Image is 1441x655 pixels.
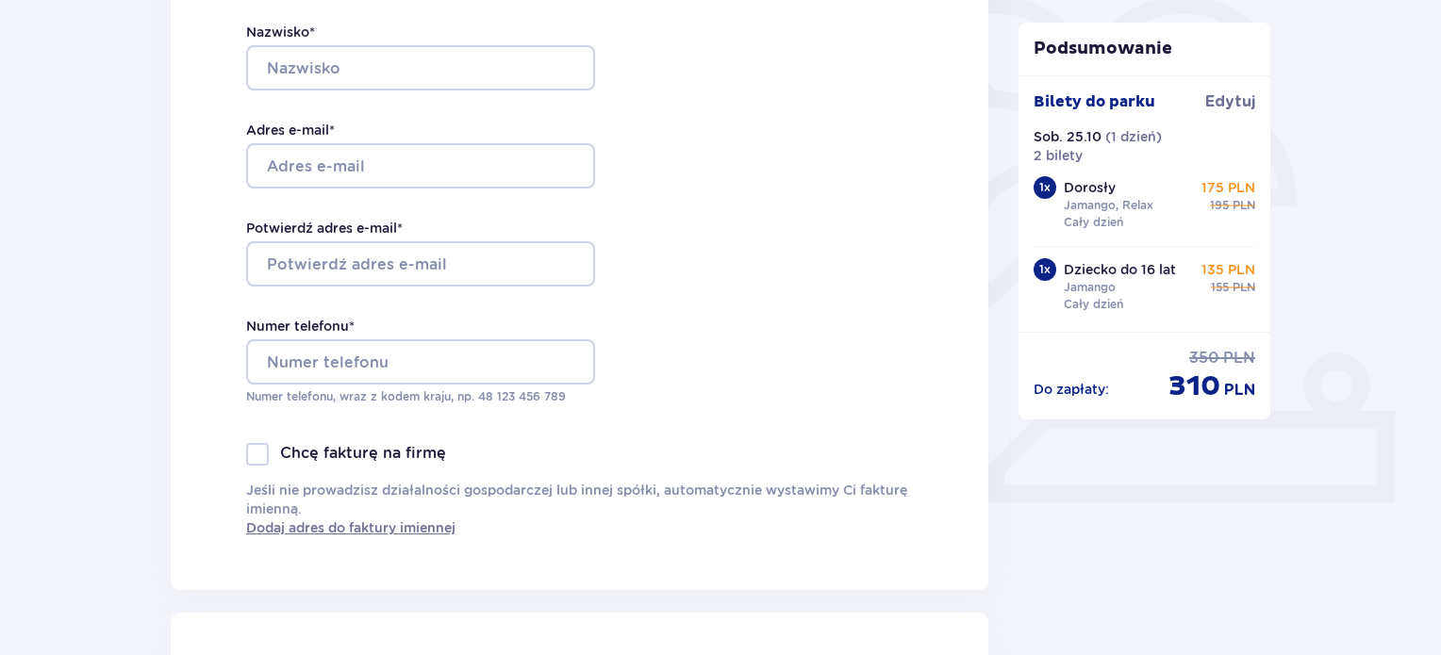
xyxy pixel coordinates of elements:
[1064,296,1123,313] p: Cały dzień
[246,388,595,405] p: Numer telefonu, wraz z kodem kraju, np. 48 ​123 ​456 ​789
[1201,260,1255,279] p: 135 PLN
[1034,258,1056,281] div: 1 x
[1168,368,1220,404] span: 310
[1223,348,1255,368] span: PLN
[1034,91,1155,112] p: Bilety do parku
[246,317,355,336] label: Numer telefonu *
[1034,127,1101,146] p: Sob. 25.10
[1205,91,1255,112] span: Edytuj
[1064,214,1123,231] p: Cały dzień
[246,23,315,41] label: Nazwisko *
[246,121,335,139] label: Adres e-mail *
[1201,178,1255,197] p: 175 PLN
[1189,348,1219,368] span: 350
[1064,279,1116,296] p: Jamango
[246,339,595,385] input: Numer telefonu
[1233,279,1255,296] span: PLN
[280,443,446,464] p: Chcę fakturę na firmę
[1019,38,1271,60] p: Podsumowanie
[1210,197,1229,214] span: 195
[1064,197,1153,214] p: Jamango, Relax
[1034,146,1083,165] p: 2 bilety
[1211,279,1229,296] span: 155
[246,143,595,188] input: Adres e-mail
[1233,197,1255,214] span: PLN
[246,45,595,90] input: Nazwisko
[246,481,913,537] p: Jeśli nie prowadzisz działalności gospodarczej lub innej spółki, automatycznie wystawimy Ci faktu...
[1105,127,1162,146] p: ( 1 dzień )
[246,241,595,287] input: Potwierdź adres e-mail
[1064,260,1176,279] p: Dziecko do 16 lat
[1034,176,1056,199] div: 1 x
[246,518,455,537] a: Dodaj adres do faktury imiennej
[246,219,403,237] label: Potwierdź adres e-mail *
[1064,178,1116,197] p: Dorosły
[1224,380,1255,401] span: PLN
[1034,380,1109,399] p: Do zapłaty :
